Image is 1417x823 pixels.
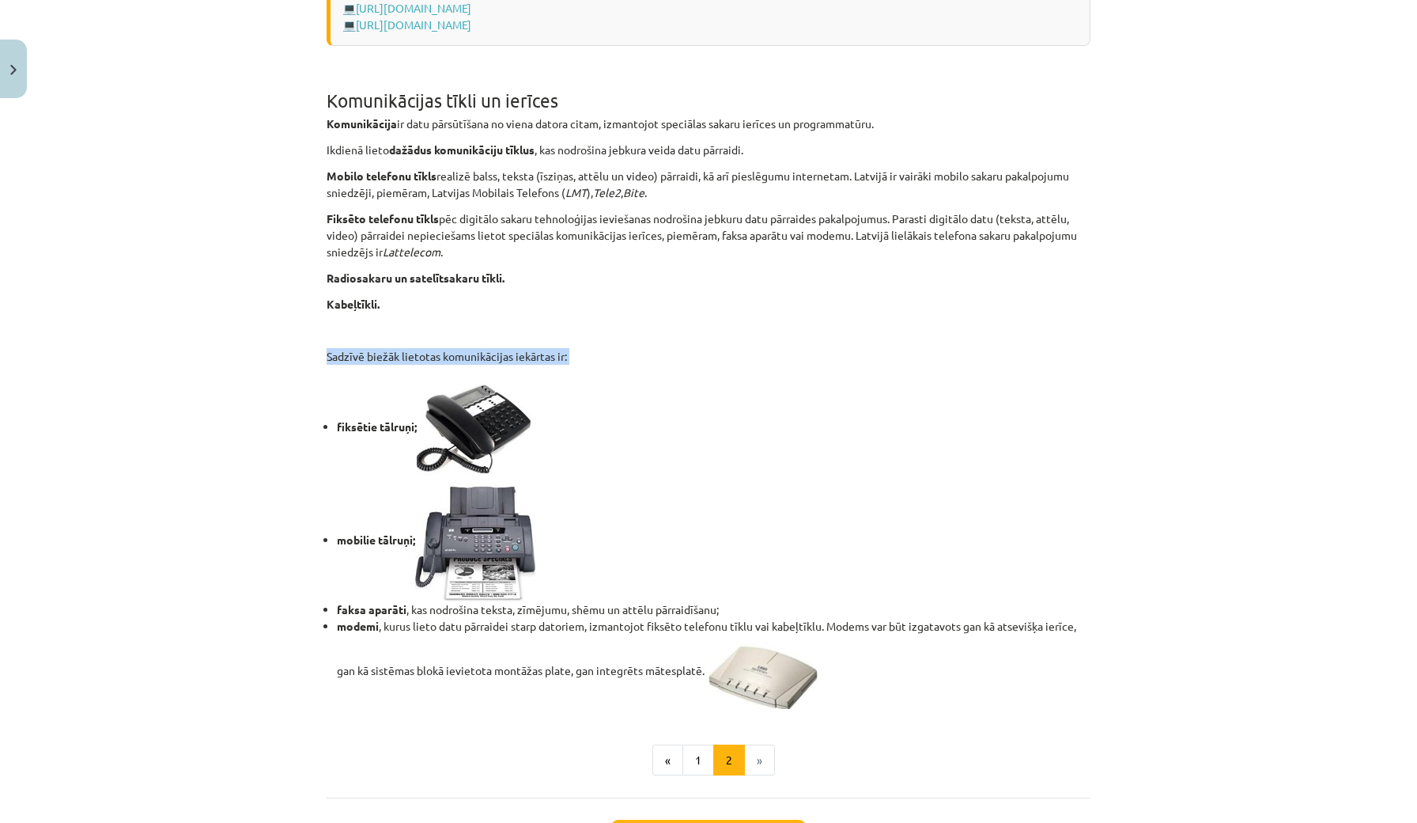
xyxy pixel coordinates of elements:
p: realizē balss, teksta (īsziņas, attēlu un video) pārraidi, kā arī pieslēgumu internetam. Latvijā ... [327,168,1090,201]
p: ir datu pārsūtīšana no viena datora citam, izmantojot speciālas sakaru ierīces un programmatūru. [327,116,1090,132]
strong: mobilie tālruņi; [337,533,538,547]
strong: Mobilo telefonu tīkls [327,169,436,183]
img: icon-close-lesson-0947bae3869378f0d4975bcd49f059093ad1ed9edebbc8119c70593378902aed.svg [10,65,17,75]
p: pēc digitālo sakaru tehnoloģijas ieviešanas nodrošina jebkuru datu pārraides pakalpojumus. Parast... [327,210,1090,260]
a: [URL][DOMAIN_NAME] [356,17,471,32]
h1: Komunikācijas tīkli un ierīces [327,62,1090,111]
em: Bite [623,185,644,199]
button: 1 [682,745,714,776]
em: LMT [565,185,587,199]
li: , kas nodrošina teksta, zīmējumu, shēmu un attēlu pārraidīšanu; [337,601,1090,618]
button: 2 [713,745,745,776]
strong: faksa aparāti [337,602,406,616]
button: « [652,745,683,776]
strong: Komunikācija [327,116,397,131]
a: [URL][DOMAIN_NAME] [356,1,471,15]
p: Ikdienā lieto , kas nodrošina jebkura veida datu pārraidi. [327,142,1090,158]
p: Sadzīvē biežāk lietotas komunikācijas iekārtas ir: [327,348,1090,365]
em: Lattelecom [383,245,440,259]
nav: Page navigation example [327,745,1090,776]
em: Tele2 [593,185,621,199]
strong: dažādus komunikāciju tīklus [389,142,535,157]
strong: Radiosakaru un satelītsakaru tīkli. [327,271,504,285]
strong: Kabeļtīkli. [327,297,380,311]
li: , kurus lieto datu pārraidei starp datoriem, izmantojot fiksēto telefonu tīklu vai kabeļtīklu. Mo... [337,618,1090,709]
strong: modemi [337,619,379,633]
strong: fiksētie tālruņi; [337,419,536,434]
strong: Fiksēto telefonu tīkls [327,211,439,226]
